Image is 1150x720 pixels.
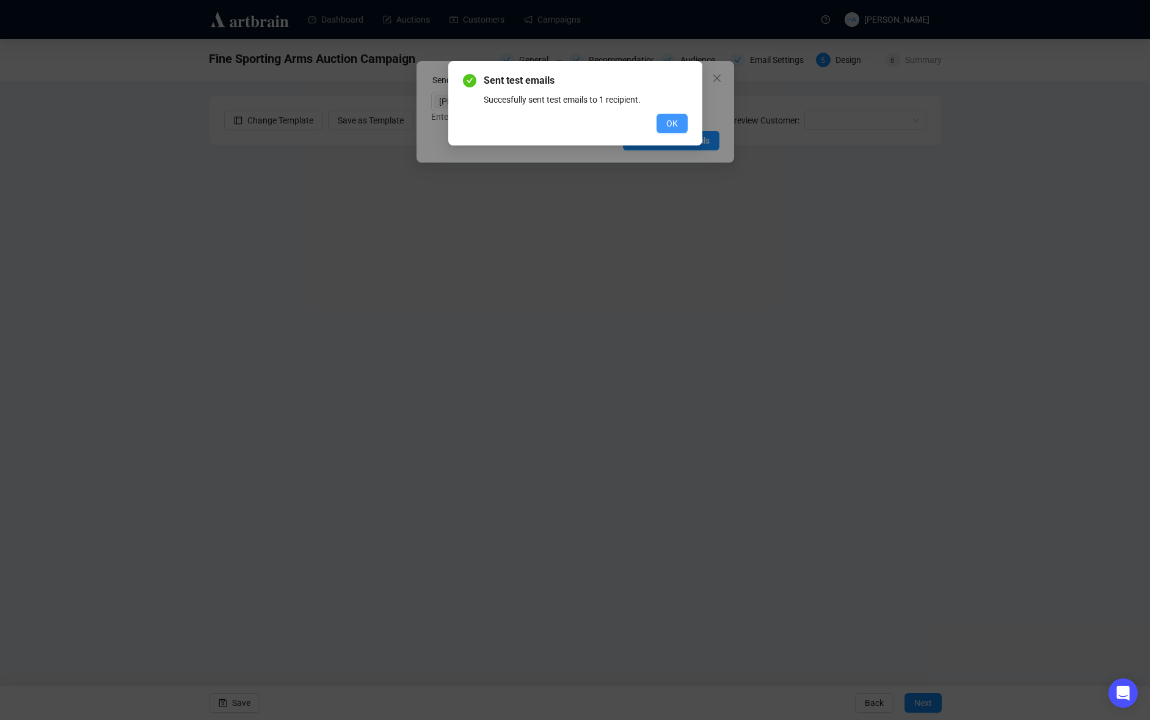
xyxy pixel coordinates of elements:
span: OK [666,117,678,130]
span: check-circle [463,74,476,87]
div: Succesfully sent test emails to 1 recipient. [484,93,688,106]
button: OK [657,114,688,133]
div: Open Intercom Messenger [1108,678,1138,708]
span: Sent test emails [484,73,688,88]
